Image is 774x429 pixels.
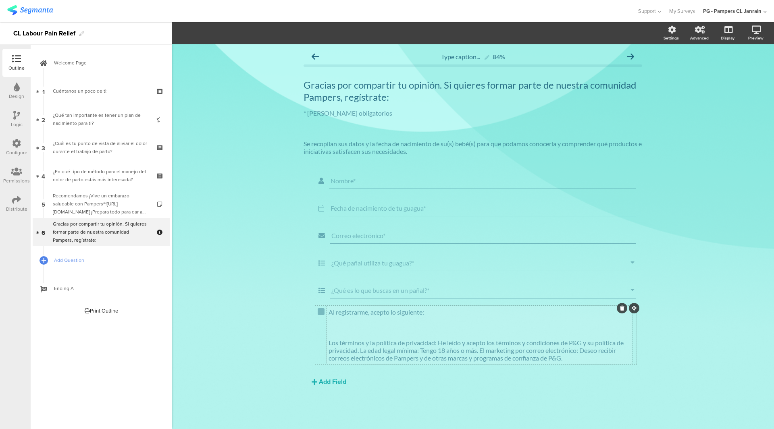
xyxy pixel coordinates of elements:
[33,162,170,190] a: 4 ¿En qué tipo de método para el manejo del dolor de parto estás más interesada?
[331,286,630,294] input: Type field title...
[329,308,630,316] p: Al registrarme, acepto lo siguiente:
[33,49,170,77] a: Welcome Page
[85,307,118,315] div: Print Outline
[664,35,679,41] div: Settings
[33,133,170,162] a: 3 ¿Cuál es tu punto de vista de aliviar el dolor durante el trabajo de parto?
[441,53,480,60] span: Type caption...
[53,111,149,127] div: ¿Qué tan importante es tener un plan de nacimiento para ti?
[54,256,157,264] span: Add Question
[304,79,642,103] p: Gracias por compartir tu opinión. Si quieres formar parte de nuestra comunidad Pampers, regístrate:
[9,93,24,100] div: Design
[54,284,157,292] span: Ending A
[331,259,630,267] input: Type field title...
[42,87,45,95] span: 1
[53,168,149,184] div: ¿En qué tipo de método para el manejo del dolor de parto estás más interesada?
[748,35,764,41] div: Preview
[638,7,656,15] span: Support
[721,35,734,41] div: Display
[331,204,635,212] input: Type field title...
[53,220,149,244] div: Gracias por compartir tu opinión. Si quieres formar parte de nuestra comunidad Pampers, regístrate:
[304,140,642,155] p: Se recopilan sus datos y la fecha de nacimiento de su(s) bebé(s) para que podamos conocerla y com...
[329,339,630,362] p: Los términos y la política de privacidad: He leído y acepto los términos y condiciones de P&G y s...
[7,5,53,15] img: segmanta logo
[8,64,25,72] div: Outline
[53,139,149,155] div: ¿Cuál es tu punto de vista de aliviar el dolor durante el trabajo de parto?
[33,77,170,105] a: 1 Cuéntanos un poco de ti:
[33,190,170,218] a: 5 Recomendamos ¡Vive un embarazo saludable con Pampers®![URL][DOMAIN_NAME] ¡Prepara todo para dar...
[42,115,45,124] span: 2
[690,35,709,41] div: Advanced
[703,7,762,15] div: PG - Pampers CL Janrain
[6,149,27,156] div: Configure
[331,232,635,239] input: Type field title...
[493,53,505,60] div: 84%
[11,121,23,128] div: Logic
[312,377,346,386] button: Add Field
[42,228,45,236] span: 6
[13,27,75,40] div: CL Labour Pain Relief
[304,109,642,117] p: * [PERSON_NAME] obligatorios
[6,205,27,213] div: Distribute
[54,59,157,67] span: Welcome Page
[42,199,45,208] span: 5
[33,274,170,303] a: Ending A
[331,177,635,184] input: Type field title...
[33,218,170,246] a: 6 Gracias por compartir tu opinión. Si quieres formar parte de nuestra comunidad Pampers, regístr...
[53,192,149,216] div: Recomendamos ¡Vive un embarazo saludable con Pampers®!https://www.pampers.cl/embarazo/embarazo-sa...
[53,87,149,95] div: Cuéntanos un poco de ti:
[3,177,30,184] div: Permissions
[42,171,45,180] span: 4
[33,105,170,133] a: 2 ¿Qué tan importante es tener un plan de nacimiento para ti?
[42,143,45,152] span: 3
